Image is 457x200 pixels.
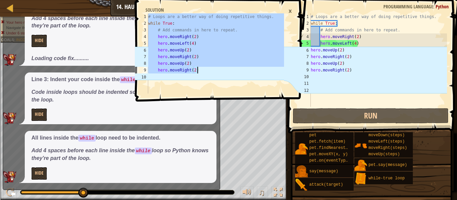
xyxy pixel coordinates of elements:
span: moveLeft(steps) [369,139,405,144]
div: 2 [135,20,148,27]
div: Move To ... [3,28,454,34]
span: pet.fetch(item) [309,139,346,144]
span: while-true loop [369,176,405,181]
div: Options [3,40,454,46]
div: 4 [135,33,148,40]
span: attack(target) [309,182,343,187]
div: Sort New > Old [3,22,454,28]
button: Hide [31,35,47,47]
img: portrait.png [354,172,367,185]
span: Python [436,3,449,10]
div: 5 [135,40,148,47]
p: All lines inside the loop need to be indented. [31,134,210,142]
img: AI [3,171,16,183]
span: say(message) [309,169,338,174]
span: pet.say(message) [369,163,407,167]
div: Solution [142,7,167,13]
div: 9 [135,67,148,73]
span: pet [309,133,317,138]
div: 6 [135,47,148,53]
img: portrait.png [354,139,367,152]
button: Hide [31,167,47,180]
div: Delete [3,34,454,40]
div: 3 [135,27,148,33]
span: pet.moveXY(x, y) [309,152,348,157]
div: 8 [135,60,148,67]
span: moveUp(steps) [369,152,400,157]
em: Loading code fix.......... [31,55,89,61]
img: AI [3,54,16,66]
span: moveRight(steps) [369,146,407,150]
div: Home [3,3,140,9]
span: pet.findNearestByType(type) [309,146,374,150]
span: pet.on(eventType, handler) [309,158,372,163]
div: 7 [135,53,148,60]
img: portrait.png [354,159,367,172]
span: Programming language [383,3,433,10]
div: 10 [135,73,148,80]
code: while [78,135,95,142]
span: moveDown(steps) [369,133,405,138]
img: AI [3,112,16,124]
button: Run [293,108,449,124]
em: Code inside loops should be indented so Python knows it belongs to the loop. [31,89,207,103]
div: 1 [135,13,148,20]
input: Search outlines [3,9,62,16]
em: Add 4 spaces before each line inside the loop so Python knows they're part of the loop. [31,148,209,161]
div: Sign out [3,46,454,52]
p: Line 3: Indent your code inside the loop with 4 spaces. [31,76,210,83]
div: Sort A > Z [3,16,454,22]
button: Hide [31,109,47,121]
span: : [433,3,436,10]
button: Ctrl + P: Play [3,186,17,200]
code: while [120,76,137,83]
div: × [285,5,295,17]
